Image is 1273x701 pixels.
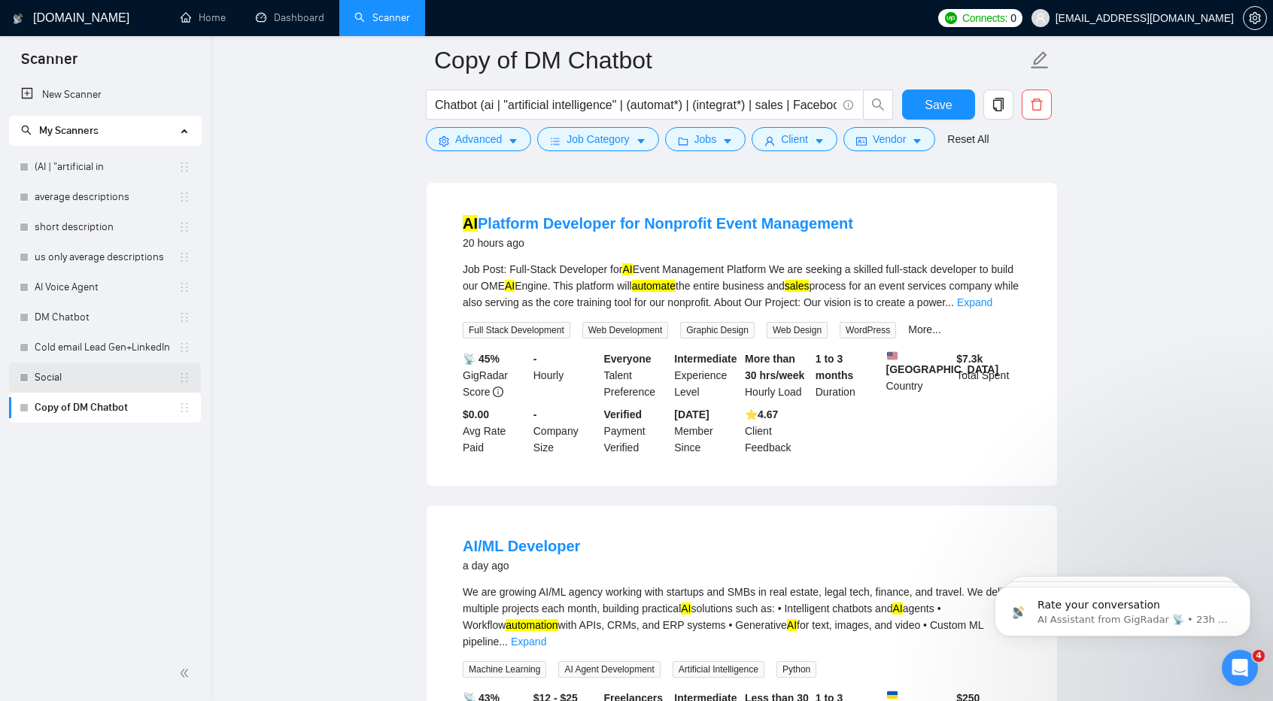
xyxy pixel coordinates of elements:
div: GigRadar Score [460,350,530,400]
b: Intermediate [674,353,737,365]
div: Total Spent [953,350,1024,400]
button: setting [1243,6,1267,30]
b: - [533,408,537,420]
span: double-left [179,666,194,681]
img: logo [13,7,23,31]
mark: AI [681,602,691,615]
div: We are growing AI/ML agency working with startups and SMBs in real estate, legal tech, finance, a... [463,584,1021,650]
span: user [1035,13,1046,23]
span: holder [178,161,190,173]
input: Search Freelance Jobs... [435,96,837,114]
mark: AI [892,602,902,615]
li: Social [9,363,201,393]
b: Verified [604,408,643,420]
span: holder [178,341,190,354]
li: New Scanner [9,80,201,110]
a: (AI | "artificial in [35,152,178,182]
mark: sales [785,280,810,292]
li: short description [9,212,201,242]
span: search [864,98,892,111]
a: More... [908,323,941,335]
span: holder [178,402,190,414]
mark: automate [632,280,676,292]
a: Cold email Lead Gen+LinkedIn [35,332,178,363]
div: Client Feedback [742,406,813,456]
div: Payment Verified [601,406,672,456]
a: dashboardDashboard [256,11,324,24]
button: settingAdvancedcaret-down [426,127,531,151]
mark: AI [463,215,478,232]
a: Copy of DM Chatbot [35,393,178,423]
span: caret-down [508,135,518,147]
span: holder [178,311,190,323]
span: Graphic Design [680,322,755,338]
span: delete [1022,98,1051,111]
span: 4 [1253,650,1265,662]
div: Experience Level [671,350,742,400]
span: copy [984,98,1013,111]
a: us only average descriptions [35,242,178,272]
button: Save [902,90,975,120]
span: ... [499,636,508,648]
a: AI Voice Agent [35,272,178,302]
a: searchScanner [354,11,410,24]
button: copy [983,90,1013,120]
b: $0.00 [463,408,489,420]
div: 20 hours ago [463,234,853,252]
button: search [863,90,893,120]
span: holder [178,281,190,293]
div: Hourly Load [742,350,813,400]
span: caret-down [722,135,733,147]
span: 0 [1010,10,1016,26]
a: Social [35,363,178,393]
img: 🇺🇦 [887,690,898,700]
span: holder [178,221,190,233]
a: homeHome [181,11,226,24]
a: AIPlatform Developer for Nonprofit Event Management [463,215,853,232]
span: setting [1244,12,1266,24]
img: 🇺🇸 [887,350,898,361]
span: Artificial Intelligence [673,661,764,678]
div: a day ago [463,557,580,575]
div: Member Since [671,406,742,456]
a: short description [35,212,178,242]
mark: AI [622,263,632,275]
b: 📡 45% [463,353,500,365]
b: - [533,353,537,365]
div: Duration [813,350,883,400]
b: $ 7.3k [956,353,983,365]
span: edit [1030,50,1050,70]
b: 1 to 3 months [816,353,854,381]
div: Job Post: Full-Stack Developer for Event Management Platform We are seeking a skilled full-stack ... [463,261,1021,311]
span: user [764,135,775,147]
div: Avg Rate Paid [460,406,530,456]
span: WordPress [840,322,896,338]
span: Jobs [694,131,717,147]
span: bars [550,135,561,147]
button: barsJob Categorycaret-down [537,127,658,151]
span: Advanced [455,131,502,147]
a: New Scanner [21,80,189,110]
span: holder [178,251,190,263]
span: My Scanners [39,124,99,137]
span: holder [178,191,190,203]
li: Cold email Lead Gen+LinkedIn [9,332,201,363]
span: ... [945,296,954,308]
span: info-circle [843,100,853,110]
div: Talent Preference [601,350,672,400]
span: AI Agent Development [558,661,660,678]
span: Python [776,661,816,678]
span: Client [781,131,808,147]
iframe: Intercom live chat [1222,650,1258,686]
span: setting [439,135,449,147]
span: Job Category [567,131,629,147]
span: My Scanners [21,124,99,137]
a: Reset All [947,131,989,147]
span: Web Development [582,322,669,338]
b: [DATE] [674,408,709,420]
div: Hourly [530,350,601,400]
b: More than 30 hrs/week [745,353,804,381]
img: upwork-logo.png [945,12,957,24]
